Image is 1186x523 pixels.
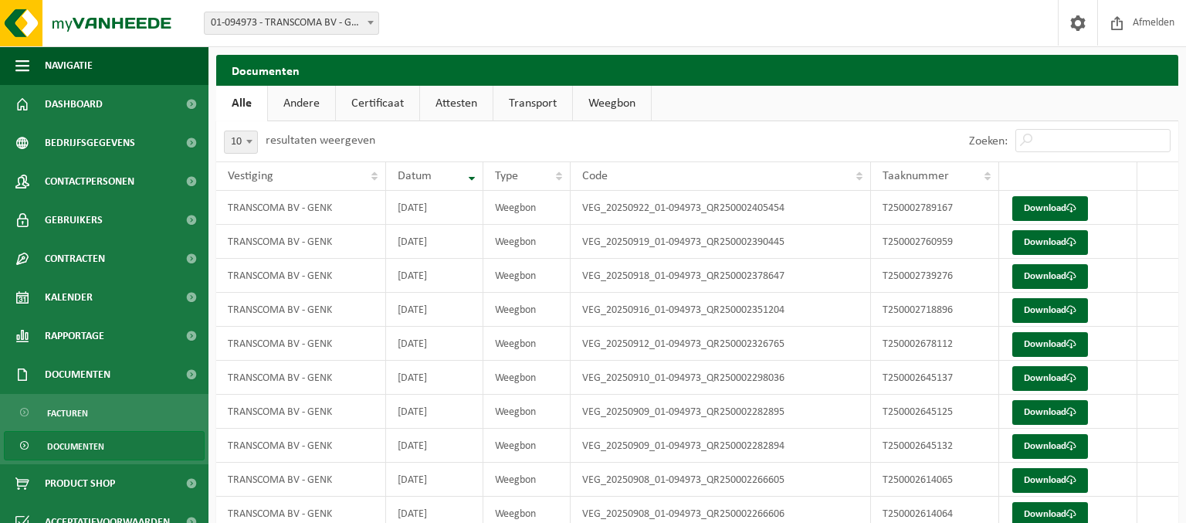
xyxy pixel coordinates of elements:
[571,293,871,327] td: VEG_20250916_01-094973_QR250002351204
[871,225,999,259] td: T250002760959
[1012,264,1088,289] a: Download
[386,327,484,361] td: [DATE]
[1012,298,1088,323] a: Download
[571,395,871,429] td: VEG_20250909_01-094973_QR250002282895
[1012,434,1088,459] a: Download
[4,398,205,427] a: Facturen
[386,259,484,293] td: [DATE]
[1012,400,1088,425] a: Download
[216,191,386,225] td: TRANSCOMA BV - GENK
[45,317,104,355] span: Rapportage
[571,463,871,497] td: VEG_20250908_01-094973_QR250002266605
[45,464,115,503] span: Product Shop
[495,170,518,182] span: Type
[216,225,386,259] td: TRANSCOMA BV - GENK
[45,85,103,124] span: Dashboard
[216,293,386,327] td: TRANSCOMA BV - GENK
[216,327,386,361] td: TRANSCOMA BV - GENK
[969,135,1008,148] label: Zoeken:
[483,361,570,395] td: Weegbon
[205,12,378,34] span: 01-094973 - TRANSCOMA BV - GENK
[483,293,570,327] td: Weegbon
[483,259,570,293] td: Weegbon
[871,191,999,225] td: T250002789167
[571,327,871,361] td: VEG_20250912_01-094973_QR250002326765
[45,201,103,239] span: Gebruikers
[216,86,267,121] a: Alle
[1012,468,1088,493] a: Download
[871,429,999,463] td: T250002645132
[1012,230,1088,255] a: Download
[571,259,871,293] td: VEG_20250918_01-094973_QR250002378647
[45,162,134,201] span: Contactpersonen
[1012,196,1088,221] a: Download
[216,395,386,429] td: TRANSCOMA BV - GENK
[1012,332,1088,357] a: Download
[386,463,484,497] td: [DATE]
[204,12,379,35] span: 01-094973 - TRANSCOMA BV - GENK
[571,191,871,225] td: VEG_20250922_01-094973_QR250002405454
[224,131,258,154] span: 10
[871,293,999,327] td: T250002718896
[386,225,484,259] td: [DATE]
[216,55,1178,85] h2: Documenten
[871,395,999,429] td: T250002645125
[386,293,484,327] td: [DATE]
[47,399,88,428] span: Facturen
[483,225,570,259] td: Weegbon
[493,86,572,121] a: Transport
[45,278,93,317] span: Kalender
[386,429,484,463] td: [DATE]
[45,239,105,278] span: Contracten
[398,170,432,182] span: Datum
[571,225,871,259] td: VEG_20250919_01-094973_QR250002390445
[216,259,386,293] td: TRANSCOMA BV - GENK
[883,170,949,182] span: Taaknummer
[4,431,205,460] a: Documenten
[573,86,651,121] a: Weegbon
[268,86,335,121] a: Andere
[871,361,999,395] td: T250002645137
[266,134,375,147] label: resultaten weergeven
[582,170,608,182] span: Code
[571,361,871,395] td: VEG_20250910_01-094973_QR250002298036
[483,395,570,429] td: Weegbon
[228,170,273,182] span: Vestiging
[483,327,570,361] td: Weegbon
[386,191,484,225] td: [DATE]
[45,46,93,85] span: Navigatie
[225,131,257,153] span: 10
[45,124,135,162] span: Bedrijfsgegevens
[216,463,386,497] td: TRANSCOMA BV - GENK
[871,327,999,361] td: T250002678112
[45,355,110,394] span: Documenten
[483,463,570,497] td: Weegbon
[386,361,484,395] td: [DATE]
[483,429,570,463] td: Weegbon
[420,86,493,121] a: Attesten
[483,191,570,225] td: Weegbon
[336,86,419,121] a: Certificaat
[1012,366,1088,391] a: Download
[871,259,999,293] td: T250002739276
[871,463,999,497] td: T250002614065
[47,432,104,461] span: Documenten
[216,429,386,463] td: TRANSCOMA BV - GENK
[216,361,386,395] td: TRANSCOMA BV - GENK
[386,395,484,429] td: [DATE]
[571,429,871,463] td: VEG_20250909_01-094973_QR250002282894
